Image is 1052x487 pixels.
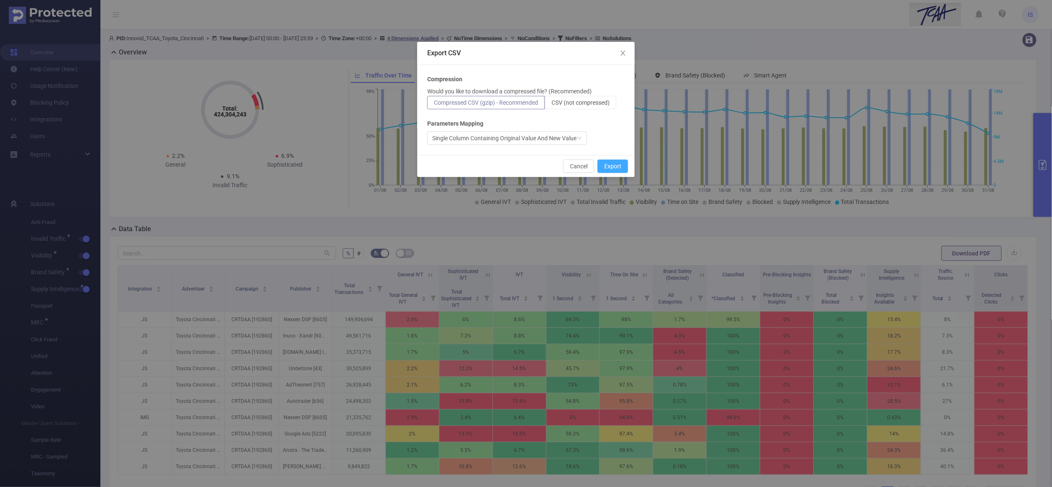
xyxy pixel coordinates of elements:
i: icon: down [577,136,582,142]
span: Compressed CSV (gzip) - Recommended [434,99,538,106]
i: icon: close [620,50,626,57]
b: Parameters Mapping [427,119,483,128]
b: Compression [427,75,462,84]
div: Single Column Containing Original Value And New Value [432,132,577,144]
p: Would you like to download a compressed file? (Recommended) [427,87,592,96]
div: Export CSV [427,49,625,58]
button: Export [598,160,628,173]
button: Cancel [563,160,594,173]
button: Close [611,42,635,65]
span: CSV (not compressed) [552,99,610,106]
